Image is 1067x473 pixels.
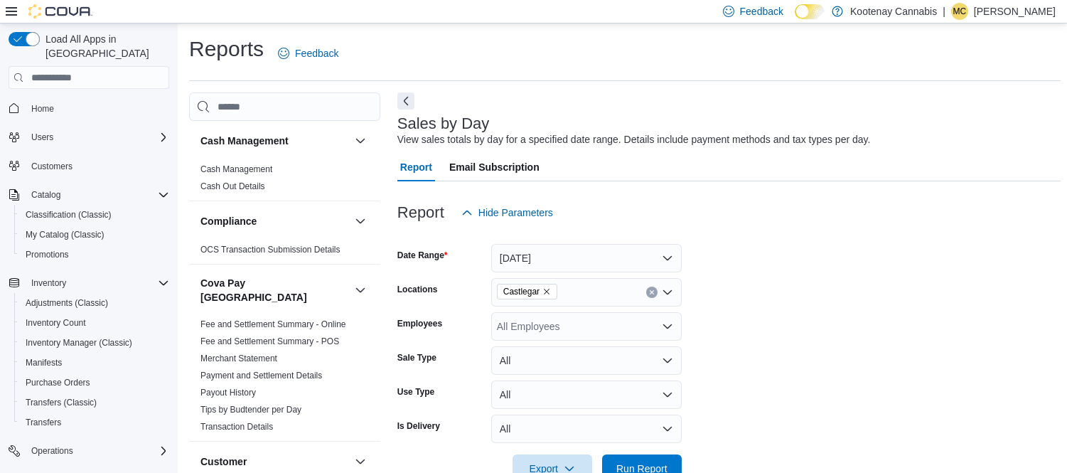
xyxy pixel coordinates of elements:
a: Tips by Budtender per Day [200,405,301,415]
button: Manifests [14,353,175,373]
a: Classification (Classic) [20,206,117,223]
a: Feedback [272,39,344,68]
span: Inventory Manager (Classic) [20,334,169,351]
button: Cova Pay [GEOGRAPHIC_DATA] [200,276,349,304]
div: Cova Pay [GEOGRAPHIC_DATA] [189,316,380,441]
span: Castlegar [497,284,557,299]
h3: Report [397,204,444,221]
button: Transfers [14,413,175,432]
span: Feedback [295,46,338,60]
button: Catalog [3,185,175,205]
button: All [491,346,682,375]
span: Manifests [20,354,169,371]
span: Inventory Manager (Classic) [26,337,132,349]
a: Fee and Settlement Summary - POS [200,336,339,346]
button: Cash Management [352,132,369,149]
span: Feedback [740,4,783,18]
button: Purchase Orders [14,373,175,393]
button: Customer [352,453,369,470]
div: Cash Management [189,161,380,201]
span: Users [31,132,53,143]
a: Home [26,100,60,117]
label: Locations [397,284,438,295]
button: Clear input [646,287,658,298]
span: Purchase Orders [26,377,90,388]
button: Classification (Classic) [14,205,175,225]
span: Manifests [26,357,62,368]
span: Cash Management [200,164,272,175]
button: All [491,381,682,409]
button: Adjustments (Classic) [14,293,175,313]
span: Promotions [26,249,69,260]
span: Home [26,99,169,117]
span: Home [31,103,54,115]
a: Transaction Details [200,422,273,432]
span: Castlegar [503,285,540,299]
span: Load All Apps in [GEOGRAPHIC_DATA] [40,32,169,60]
span: Inventory Count [20,314,169,331]
div: View sales totals by day for a specified date range. Details include payment methods and tax type... [397,132,871,147]
p: [PERSON_NAME] [974,3,1056,20]
span: Tips by Budtender per Day [200,404,301,415]
button: Open list of options [662,287,673,298]
a: Inventory Count [20,314,92,331]
span: Transaction Details [200,421,273,432]
button: My Catalog (Classic) [14,225,175,245]
a: Purchase Orders [20,374,96,391]
span: Cash Out Details [200,181,265,192]
a: Payment and Settlement Details [200,371,322,381]
button: Remove Castlegar from selection in this group [542,287,551,296]
h3: Sales by Day [397,115,490,132]
button: Users [26,129,59,146]
button: Inventory Manager (Classic) [14,333,175,353]
span: Users [26,129,169,146]
span: My Catalog (Classic) [20,226,169,243]
p: | [943,3,945,20]
span: Fee and Settlement Summary - Online [200,319,346,330]
span: Transfers (Classic) [26,397,97,408]
button: Inventory Count [14,313,175,333]
button: Customers [3,156,175,176]
a: OCS Transaction Submission Details [200,245,341,255]
a: Adjustments (Classic) [20,294,114,312]
span: Fee and Settlement Summary - POS [200,336,339,347]
span: Customers [31,161,73,172]
span: OCS Transaction Submission Details [200,244,341,255]
a: Promotions [20,246,75,263]
label: Sale Type [397,352,436,363]
button: All [491,415,682,443]
span: Catalog [26,186,169,203]
span: Merchant Statement [200,353,277,364]
div: Compliance [189,241,380,264]
span: Payment and Settlement Details [200,370,322,381]
button: Compliance [352,213,369,230]
button: Home [3,97,175,118]
h1: Reports [189,35,264,63]
button: Cova Pay [GEOGRAPHIC_DATA] [352,282,369,299]
span: Purchase Orders [20,374,169,391]
span: Inventory Count [26,317,86,329]
span: Operations [31,445,73,457]
button: Inventory [26,275,72,292]
button: [DATE] [491,244,682,272]
span: Inventory [26,275,169,292]
span: Customers [26,157,169,175]
span: Report [400,153,432,181]
h3: Customer [200,455,247,469]
button: Promotions [14,245,175,265]
button: Catalog [26,186,66,203]
button: Transfers (Classic) [14,393,175,413]
label: Employees [397,318,442,329]
a: Transfers [20,414,67,431]
button: Hide Parameters [456,198,559,227]
span: Transfers (Classic) [20,394,169,411]
span: Catalog [31,189,60,201]
h3: Compliance [200,214,257,228]
span: Operations [26,442,169,459]
a: Customers [26,158,78,175]
div: Melissa Chapman [951,3,968,20]
a: Cash Management [200,164,272,174]
span: Inventory [31,277,66,289]
span: Classification (Classic) [20,206,169,223]
a: Inventory Manager (Classic) [20,334,138,351]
